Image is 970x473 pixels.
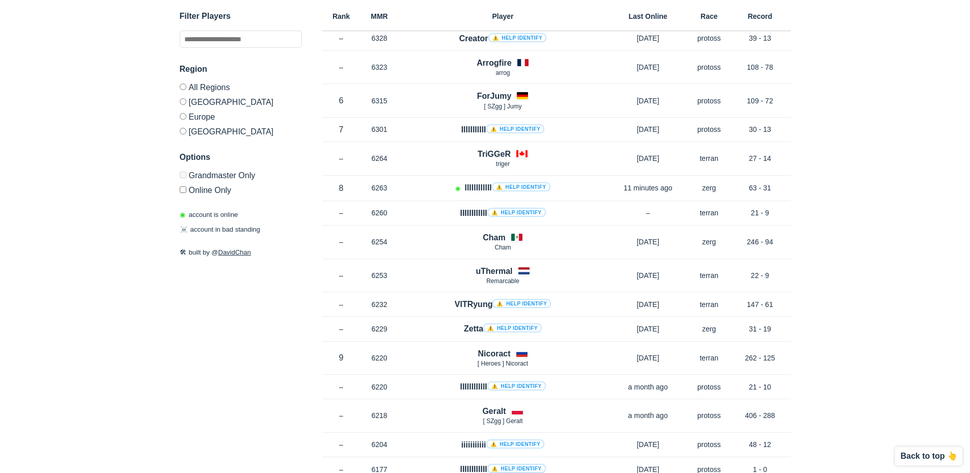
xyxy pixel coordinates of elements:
label: [GEOGRAPHIC_DATA] [180,94,302,109]
p: terran [689,353,730,363]
label: All Regions [180,84,302,94]
label: [GEOGRAPHIC_DATA] [180,124,302,136]
p: protoss [689,439,730,450]
h4: IIIIIIIIIIII [460,207,545,219]
span: [ SZgg ] Geralt [483,418,522,425]
p: a month ago [607,410,689,421]
p: account is online [180,210,238,220]
p: [DATE] [607,237,689,247]
label: Only show accounts currently laddering [180,182,302,194]
h6: Record [730,13,791,20]
a: ⚠️ Help identify [486,124,545,133]
input: [GEOGRAPHIC_DATA] [180,128,186,134]
p: – [322,237,361,247]
p: 6254 [361,237,399,247]
p: [DATE] [607,62,689,72]
p: 6264 [361,153,399,163]
p: 6301 [361,124,399,134]
p: 6204 [361,439,399,450]
h3: Filter Players [180,10,302,22]
p: zerg [689,183,730,193]
h3: Options [180,151,302,163]
p: 27 - 14 [730,153,791,163]
h4: uThermal [476,265,512,277]
h4: IlIllllIlllI [460,381,545,393]
a: ⚠️ Help identify [487,381,546,391]
a: ⚠️ Help identify [487,208,546,217]
span: ☠️ [180,226,188,234]
p: [DATE] [607,324,689,334]
p: 6253 [361,270,399,281]
p: – [322,382,361,392]
p: protoss [689,96,730,106]
p: 21 - 10 [730,382,791,392]
p: 7 [322,124,361,135]
h3: Region [180,63,302,75]
h4: Nicoract [478,348,510,359]
span: Account is laddering [455,185,460,192]
p: [DATE] [607,299,689,310]
p: terran [689,270,730,281]
h6: Player [399,13,607,20]
h4: VITRyung [455,298,551,310]
p: protoss [689,62,730,72]
a: ⚠️ Help identify [492,182,550,191]
h6: Last Online [607,13,689,20]
span: [ Heroes ] Nicoract [478,360,528,367]
a: ⚠️ Help identify [486,439,545,449]
p: 31 - 19 [730,324,791,334]
p: 246 - 94 [730,237,791,247]
label: Europe [180,109,302,124]
h4: llllllllllll [464,182,550,193]
p: – [322,62,361,72]
a: ⚠️ Help identify [492,299,551,308]
p: 6328 [361,33,399,43]
p: [DATE] [607,270,689,281]
p: 109 - 72 [730,96,791,106]
p: terran [689,208,730,218]
span: Cham [494,244,511,251]
p: 6220 [361,353,399,363]
a: ⚠️ Help identify [488,33,547,42]
p: – [607,208,689,218]
p: protoss [689,382,730,392]
p: zerg [689,237,730,247]
input: Europe [180,113,186,120]
p: – [322,410,361,421]
p: protoss [689,410,730,421]
span: Remarcable [486,277,519,285]
p: – [322,270,361,281]
p: built by @ [180,247,302,258]
p: – [322,33,361,43]
p: – [322,439,361,450]
h4: Arrogfire [477,57,511,69]
p: 6220 [361,382,399,392]
p: – [322,299,361,310]
p: 6323 [361,62,399,72]
p: protoss [689,124,730,134]
input: Online Only [180,186,186,193]
h4: Zetta [464,323,542,335]
h6: MMR [361,13,399,20]
p: 6 [322,95,361,106]
p: 48 - 12 [730,439,791,450]
p: 6263 [361,183,399,193]
p: [DATE] [607,33,689,43]
a: DavidChan [218,248,251,256]
p: 63 - 31 [730,183,791,193]
p: 6315 [361,96,399,106]
p: 30 - 13 [730,124,791,134]
p: account in bad standing [180,225,260,235]
h4: TriGGeR [478,148,511,160]
p: terran [689,153,730,163]
p: – [322,208,361,218]
p: a month ago [607,382,689,392]
p: Back to top 👆 [900,452,957,460]
p: 6260 [361,208,399,218]
p: protoss [689,33,730,43]
p: 108 - 78 [730,62,791,72]
span: arrog [495,69,510,76]
span: 🛠 [180,248,186,256]
a: ⚠️ Help identify [487,464,546,473]
h6: Race [689,13,730,20]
